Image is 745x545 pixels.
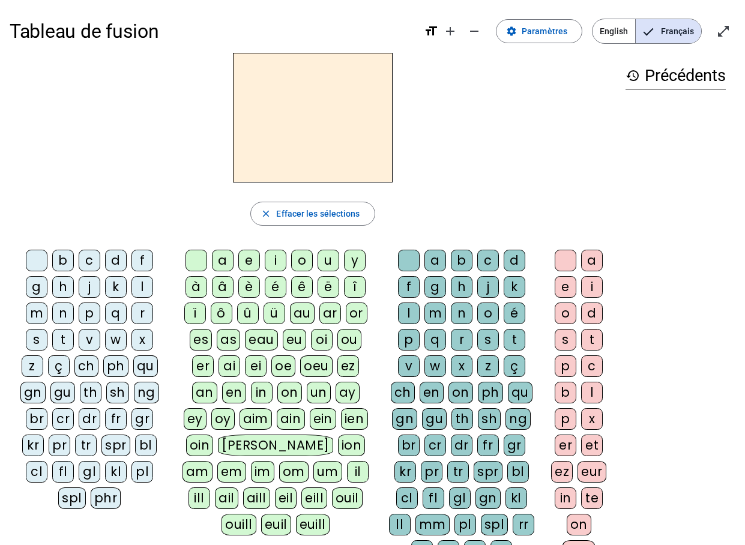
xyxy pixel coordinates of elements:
div: kr [394,461,416,483]
div: [PERSON_NAME] [218,435,333,456]
div: qu [508,382,532,403]
div: eur [578,461,606,483]
div: sh [478,408,501,430]
div: d [504,250,525,271]
mat-button-toggle-group: Language selection [592,19,702,44]
div: en [420,382,444,403]
div: em [217,461,246,483]
div: euill [296,514,330,535]
div: er [555,435,576,456]
span: English [593,19,635,43]
div: cl [26,461,47,483]
div: ei [245,355,267,377]
div: f [131,250,153,271]
div: dr [79,408,100,430]
div: fr [477,435,499,456]
mat-icon: format_size [424,24,438,38]
div: tr [75,435,97,456]
div: pl [131,461,153,483]
div: q [105,303,127,324]
div: ë [318,276,339,298]
div: ê [291,276,313,298]
div: eu [283,329,306,351]
div: es [190,329,212,351]
div: z [477,355,499,377]
div: gn [392,408,417,430]
div: gu [422,408,447,430]
div: l [398,303,420,324]
div: è [238,276,260,298]
div: g [26,276,47,298]
div: o [291,250,313,271]
div: g [424,276,446,298]
div: br [398,435,420,456]
div: il [347,461,369,483]
div: in [251,382,273,403]
div: ch [391,382,415,403]
div: bl [135,435,157,456]
button: Augmenter la taille de la police [438,19,462,43]
div: r [451,329,472,351]
div: p [398,329,420,351]
h3: Précédents [626,62,726,89]
div: cr [424,435,446,456]
div: oe [271,355,295,377]
div: ou [337,329,361,351]
div: or [346,303,367,324]
div: in [555,487,576,509]
div: fl [423,487,444,509]
div: ien [341,408,368,430]
div: y [344,250,366,271]
div: et [581,435,603,456]
button: Paramètres [496,19,582,43]
div: ô [211,303,232,324]
div: aim [240,408,273,430]
div: z [22,355,43,377]
div: as [217,329,240,351]
div: rr [513,514,534,535]
div: j [79,276,100,298]
div: mm [415,514,450,535]
div: ï [184,303,206,324]
div: er [192,355,214,377]
div: oeu [300,355,333,377]
div: ng [134,382,159,403]
div: ph [103,355,128,377]
div: spl [58,487,86,509]
div: an [192,382,217,403]
div: a [424,250,446,271]
div: ion [338,435,366,456]
div: â [212,276,234,298]
div: gn [475,487,501,509]
div: en [222,382,246,403]
div: th [80,382,101,403]
div: à [185,276,207,298]
div: t [52,329,74,351]
div: d [581,303,603,324]
div: ail [215,487,238,509]
div: un [307,382,331,403]
div: dr [451,435,472,456]
div: u [318,250,339,271]
div: kr [22,435,44,456]
div: gr [131,408,153,430]
div: qu [133,355,158,377]
div: euil [261,514,291,535]
mat-icon: open_in_full [716,24,731,38]
div: spr [474,461,502,483]
div: gn [20,382,46,403]
div: bl [507,461,529,483]
div: b [52,250,74,271]
div: ill [189,487,210,509]
div: x [581,408,603,430]
div: a [212,250,234,271]
div: w [424,355,446,377]
div: am [182,461,213,483]
div: t [581,329,603,351]
div: ch [74,355,98,377]
div: v [79,329,100,351]
mat-icon: history [626,68,640,83]
div: spr [101,435,130,456]
button: Effacer les sélections [250,202,375,226]
div: ç [48,355,70,377]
